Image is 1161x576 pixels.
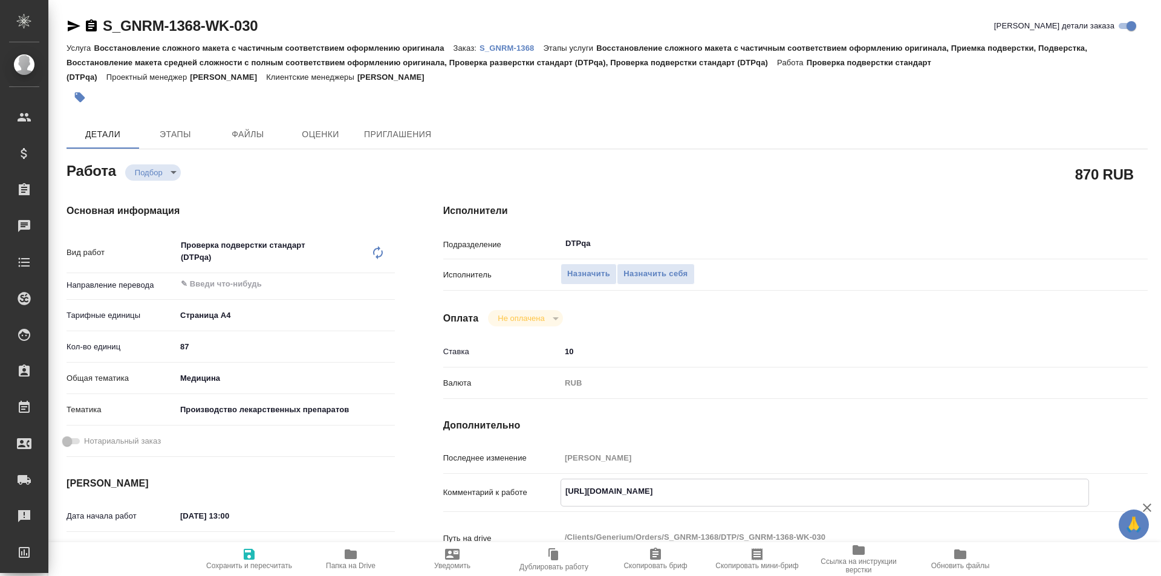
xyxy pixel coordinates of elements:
[815,557,902,574] span: Ссылка на инструкции верстки
[176,507,282,525] input: ✎ Введи что-нибудь
[480,42,543,53] a: S_GNRM-1368
[1124,512,1144,537] span: 🙏
[206,561,292,570] span: Сохранить и пересчитать
[219,127,277,142] span: Файлы
[561,264,617,285] button: Назначить
[994,20,1114,32] span: [PERSON_NAME] детали заказа
[1119,510,1149,540] button: 🙏
[300,542,402,576] button: Папка на Drive
[561,481,1088,502] textarea: [URL][DOMAIN_NAME]
[777,58,807,67] p: Работа
[266,73,357,82] p: Клиентские менеджеры
[131,167,166,178] button: Подбор
[443,532,561,545] p: Путь на drive
[67,19,81,33] button: Скопировать ссылку для ЯМессенджера
[715,561,798,570] span: Скопировать мини-бриф
[67,404,176,416] p: Тематика
[561,373,1089,393] div: RUB
[561,449,1089,467] input: Пустое поле
[443,346,561,358] p: Ставка
[519,563,588,571] span: Дублировать работу
[67,84,93,111] button: Добавить тэг
[291,127,350,142] span: Оценки
[67,204,395,218] h4: Основная информация
[176,368,395,389] div: Медицина
[706,542,808,576] button: Скопировать мини-бриф
[443,269,561,281] p: Исполнитель
[567,267,610,281] span: Назначить
[176,338,395,355] input: ✎ Введи что-нибудь
[1082,242,1085,245] button: Open
[931,561,990,570] span: Обновить файлы
[443,239,561,251] p: Подразделение
[67,279,176,291] p: Направление перевода
[364,127,432,142] span: Приглашения
[357,73,434,82] p: [PERSON_NAME]
[176,400,395,420] div: Производство лекарственных препаратов
[808,542,909,576] button: Ссылка на инструкции верстки
[67,44,94,53] p: Услуга
[617,264,694,285] button: Назначить себя
[74,127,132,142] span: Детали
[434,561,470,570] span: Уведомить
[326,561,376,570] span: Папка на Drive
[623,267,688,281] span: Назначить себя
[561,343,1089,360] input: ✎ Введи что-нибудь
[176,542,282,559] input: Пустое поле
[402,542,503,576] button: Уведомить
[909,542,1011,576] button: Обновить файлы
[84,435,161,447] span: Нотариальный заказ
[503,542,605,576] button: Дублировать работу
[67,247,176,259] p: Вид работ
[480,44,543,53] p: S_GNRM-1368
[443,487,561,499] p: Комментарий к работе
[443,418,1148,433] h4: Дополнительно
[488,310,562,326] div: Подбор
[494,313,548,323] button: Не оплачена
[67,510,176,522] p: Дата начала работ
[443,311,479,326] h4: Оплата
[443,452,561,464] p: Последнее изменение
[106,73,190,82] p: Проектный менеджер
[176,305,395,326] div: Страница А4
[67,159,116,181] h2: Работа
[125,164,181,181] div: Подбор
[443,377,561,389] p: Валюта
[67,309,176,322] p: Тарифные единицы
[605,542,706,576] button: Скопировать бриф
[94,44,453,53] p: Восстановление сложного макета с частичным соответствием оформлению оригинала
[146,127,204,142] span: Этапы
[454,44,480,53] p: Заказ:
[561,527,1089,548] textarea: /Clients/Generium/Orders/S_GNRM-1368/DTP/S_GNRM-1368-WK-030
[443,204,1148,218] h4: Исполнители
[1075,164,1134,184] h2: 870 RUB
[388,283,391,285] button: Open
[543,44,596,53] p: Этапы услуги
[623,561,687,570] span: Скопировать бриф
[190,73,266,82] p: [PERSON_NAME]
[103,18,258,34] a: S_GNRM-1368-WK-030
[180,277,351,291] input: ✎ Введи что-нибудь
[67,476,395,491] h4: [PERSON_NAME]
[67,372,176,384] p: Общая тематика
[198,542,300,576] button: Сохранить и пересчитать
[67,341,176,353] p: Кол-во единиц
[84,19,99,33] button: Скопировать ссылку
